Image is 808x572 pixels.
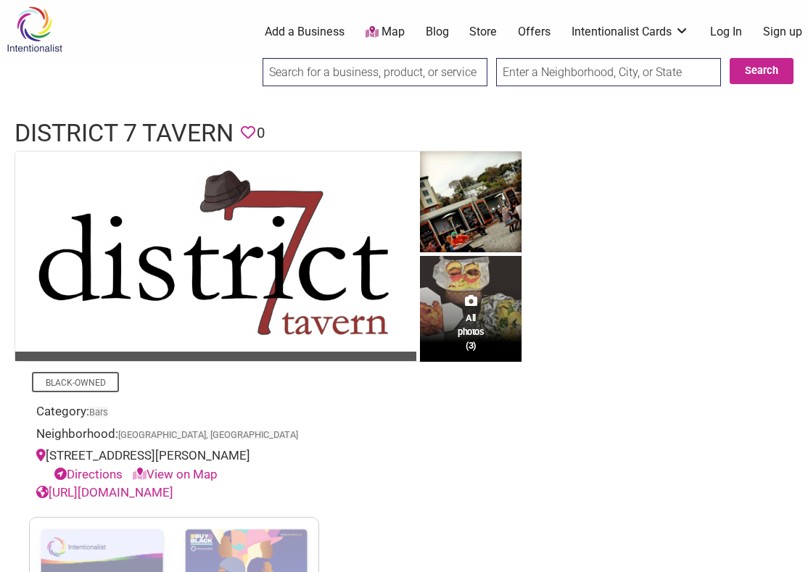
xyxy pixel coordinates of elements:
button: Search [730,58,793,84]
a: [URL][DOMAIN_NAME] [36,485,173,500]
span: All photos (3) [458,311,484,352]
a: Intentionalist Cards [572,24,689,40]
a: Add a Business [265,24,345,40]
input: Search for a business, product, or service [263,58,487,86]
div: [STREET_ADDRESS][PERSON_NAME] [36,447,312,484]
a: Sign up [763,24,802,40]
a: Bars [89,407,108,418]
h1: District 7 Tavern [15,116,234,151]
a: Offers [518,24,551,40]
input: Enter a Neighborhood, City, or State [496,58,721,86]
a: Black-Owned [46,378,106,388]
div: Neighborhood: [36,425,312,447]
div: Category: [36,402,312,425]
a: Log In [710,24,742,40]
a: Blog [426,24,449,40]
span: [GEOGRAPHIC_DATA], [GEOGRAPHIC_DATA] [118,431,298,440]
a: Map [366,24,405,41]
a: View on Map [133,467,218,481]
span: 0 [257,122,265,144]
a: Store [469,24,497,40]
a: Directions [54,467,123,481]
